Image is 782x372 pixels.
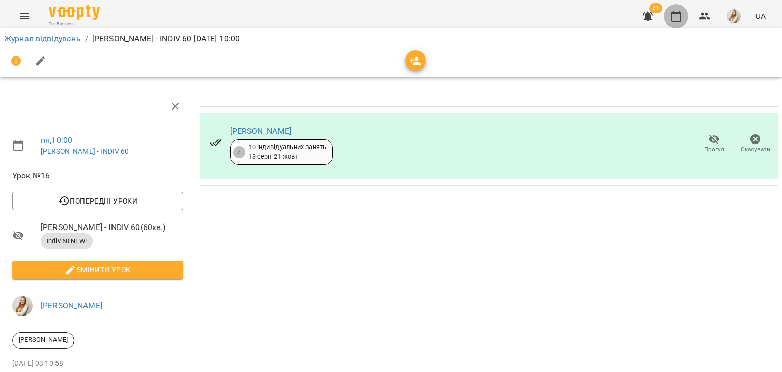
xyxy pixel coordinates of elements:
div: 10 індивідуальних занять 13 серп - 21 жовт [248,142,327,161]
p: [PERSON_NAME] - INDIV 60 [DATE] 10:00 [92,33,240,45]
span: For Business [49,21,100,27]
a: [PERSON_NAME] [230,126,292,136]
span: [PERSON_NAME] - INDIV 60 ( 60 хв. ) [41,221,183,234]
span: Урок №16 [12,169,183,182]
button: Menu [12,4,37,28]
button: Прогул [693,130,735,158]
a: [PERSON_NAME] [41,301,102,310]
button: Скасувати [735,130,776,158]
button: Змінити урок [12,261,183,279]
span: UA [755,11,766,21]
button: Попередні уроки [12,192,183,210]
a: пн , 10:00 [41,135,72,145]
span: [PERSON_NAME] [13,335,74,345]
span: Попередні уроки [20,195,175,207]
div: 7 [233,146,245,158]
span: Змінити урок [20,264,175,276]
a: [PERSON_NAME] - INDIV 60 [41,147,129,155]
img: Voopty Logo [49,5,100,20]
nav: breadcrumb [4,33,778,45]
span: Indiv 60 NEW! [41,237,93,246]
img: db46d55e6fdf8c79d257263fe8ff9f52.jpeg [727,9,741,23]
span: 21 [649,3,662,13]
li: / [85,33,88,45]
img: db46d55e6fdf8c79d257263fe8ff9f52.jpeg [12,296,33,316]
a: Журнал відвідувань [4,34,81,43]
span: Прогул [704,145,724,154]
button: UA [751,7,770,25]
p: [DATE] 03:10:58 [12,359,183,369]
div: [PERSON_NAME] [12,332,74,349]
span: Скасувати [741,145,770,154]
